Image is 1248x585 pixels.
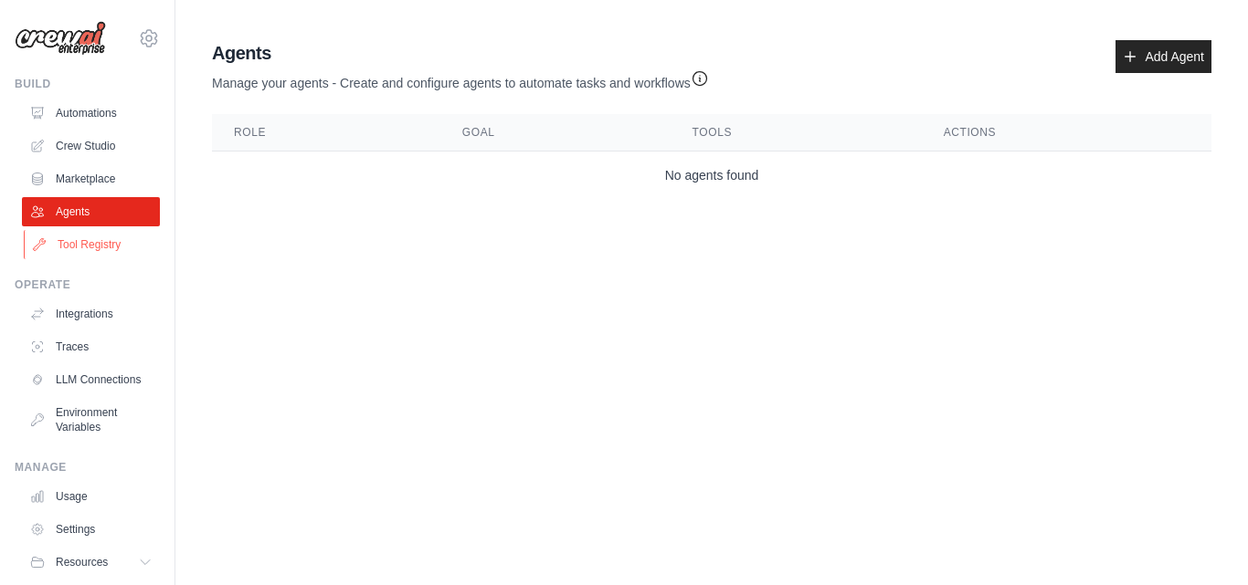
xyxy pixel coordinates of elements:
a: Environment Variables [22,398,160,442]
th: Actions [922,114,1211,151]
div: Manage [15,460,160,475]
a: LLM Connections [22,365,160,394]
th: Goal [440,114,671,151]
a: Settings [22,515,160,544]
a: Agents [22,197,160,226]
th: Tools [671,114,922,151]
a: Marketplace [22,164,160,193]
a: Crew Studio [22,131,160,161]
span: Resources [56,555,108,569]
a: Usage [22,482,160,511]
div: Build [15,77,160,91]
h2: Agents [212,40,709,66]
a: Add Agent [1116,40,1211,73]
div: Operate [15,277,160,292]
a: Tool Registry [24,230,162,259]
p: Manage your agents - Create and configure agents to automate tasks and workflows [212,66,709,92]
a: Traces [22,332,160,361]
td: No agents found [212,151,1211,200]
a: Automations [22,99,160,128]
img: Logo [15,21,106,56]
th: Role [212,114,440,151]
a: Integrations [22,299,160,329]
button: Resources [22,548,160,577]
